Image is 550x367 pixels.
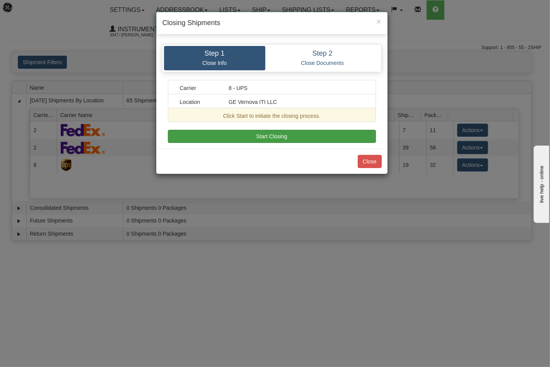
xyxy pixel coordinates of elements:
[170,59,260,66] p: Close Info
[223,84,370,92] div: 8 - UPS
[170,50,260,58] h4: Step 1
[174,112,370,120] div: Click Start to initiate the closing process.
[6,7,72,12] div: live help - online
[271,50,374,58] h4: Step 2
[271,59,374,66] p: Close Documents
[376,17,381,25] button: Close
[174,98,223,106] div: Location
[376,17,381,26] span: ×
[358,155,382,168] button: Close
[174,84,223,92] div: Carrier
[168,130,376,143] button: Start Closing
[223,98,370,106] div: GE Vernova ITI LLC
[532,144,549,223] iframe: chat widget
[265,46,380,70] a: Step 2 Close Documents
[164,46,265,70] a: Step 1 Close Info
[162,18,381,28] h4: Closing Shipments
